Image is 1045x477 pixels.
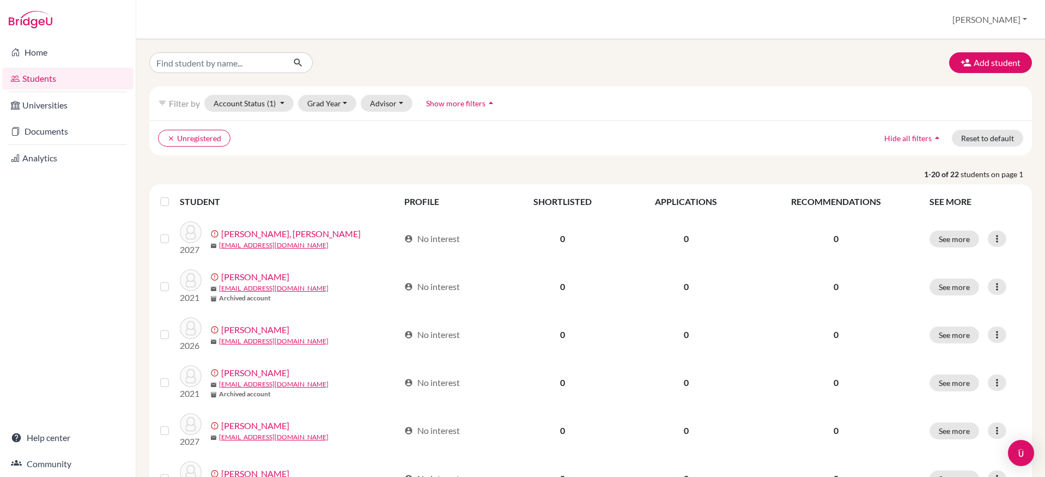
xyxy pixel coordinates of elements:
p: 2027 [180,435,202,448]
a: [EMAIL_ADDRESS][DOMAIN_NAME] [219,336,329,346]
span: mail [210,339,217,345]
i: filter_list [158,99,167,107]
td: 0 [502,263,623,311]
td: 0 [502,359,623,407]
button: Add student [949,52,1032,73]
p: 0 [756,424,916,437]
th: SHORTLISTED [502,189,623,215]
td: 0 [623,215,750,263]
p: 2027 [180,243,202,256]
span: Filter by [169,98,200,108]
span: account_circle [404,426,413,435]
div: Open Intercom Messenger [1008,440,1034,466]
div: No interest [404,232,460,245]
a: Help center [2,427,133,449]
span: error_outline [210,325,221,334]
span: mail [210,382,217,388]
a: [EMAIL_ADDRESS][DOMAIN_NAME] [219,283,329,293]
strong: 1-20 of 22 [924,168,961,180]
td: 0 [623,359,750,407]
span: account_circle [404,234,413,243]
b: Archived account [219,293,271,303]
i: arrow_drop_up [932,132,943,143]
b: Archived account [219,389,271,399]
span: Show more filters [426,99,485,108]
a: Analytics [2,147,133,169]
th: STUDENT [180,189,398,215]
button: See more [929,422,979,439]
span: account_circle [404,282,413,291]
a: Universities [2,94,133,116]
button: Reset to default [952,130,1023,147]
button: clearUnregistered [158,130,230,147]
span: error_outline [210,230,221,238]
span: error_outline [210,421,221,430]
td: 0 [502,407,623,455]
button: Account Status(1) [204,95,294,112]
span: mail [210,286,217,292]
input: Find student by name... [149,52,284,73]
span: (1) [267,99,276,108]
span: inventory_2 [210,295,217,302]
td: 0 [623,263,750,311]
button: Show more filtersarrow_drop_up [417,95,506,112]
div: No interest [404,280,460,293]
button: Advisor [361,95,412,112]
i: clear [167,135,175,142]
td: 0 [623,311,750,359]
i: arrow_drop_up [485,98,496,108]
td: 0 [502,215,623,263]
a: [PERSON_NAME] [221,323,289,336]
img: Andrianov, Rodion [180,317,202,339]
span: account_circle [404,378,413,387]
p: 2026 [180,339,202,352]
th: SEE MORE [923,189,1028,215]
button: See more [929,327,979,343]
p: 0 [756,280,916,293]
img: Abou Hamya, Habib [180,221,202,243]
div: No interest [404,328,460,341]
button: Hide all filtersarrow_drop_up [875,130,952,147]
td: 0 [502,311,623,359]
p: 0 [756,232,916,245]
a: Community [2,453,133,475]
th: PROFILE [398,189,502,215]
a: Students [2,68,133,89]
p: 2021 [180,387,202,400]
th: APPLICATIONS [623,189,750,215]
button: See more [929,279,979,295]
span: mail [210,243,217,249]
div: No interest [404,424,460,437]
img: Bridge-U [9,11,52,28]
th: RECOMMENDATIONS [749,189,923,215]
p: 2021 [180,291,202,304]
td: 0 [623,407,750,455]
img: Akintelu, Emmanuel [180,269,202,291]
img: Badler, Gabriela [180,365,202,387]
a: [PERSON_NAME] [221,366,289,379]
a: [PERSON_NAME] [221,270,289,283]
a: [EMAIL_ADDRESS][DOMAIN_NAME] [219,432,329,442]
a: Home [2,41,133,63]
button: [PERSON_NAME] [947,9,1032,30]
span: error_outline [210,273,221,281]
p: 0 [756,376,916,389]
span: mail [210,434,217,441]
a: [EMAIL_ADDRESS][DOMAIN_NAME] [219,240,329,250]
a: [EMAIL_ADDRESS][DOMAIN_NAME] [219,379,329,389]
button: See more [929,231,979,247]
button: Grad Year [298,95,357,112]
a: [PERSON_NAME], [PERSON_NAME] [221,227,361,240]
button: See more [929,375,979,391]
span: error_outline [210,369,221,377]
span: account_circle [404,330,413,339]
span: inventory_2 [210,391,217,398]
p: 0 [756,328,916,341]
span: Hide all filters [884,134,932,143]
a: [PERSON_NAME] [221,419,289,432]
a: Documents [2,120,133,142]
div: No interest [404,376,460,389]
span: students on page 1 [961,168,1032,180]
img: Chambra, Carlota [180,413,202,435]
